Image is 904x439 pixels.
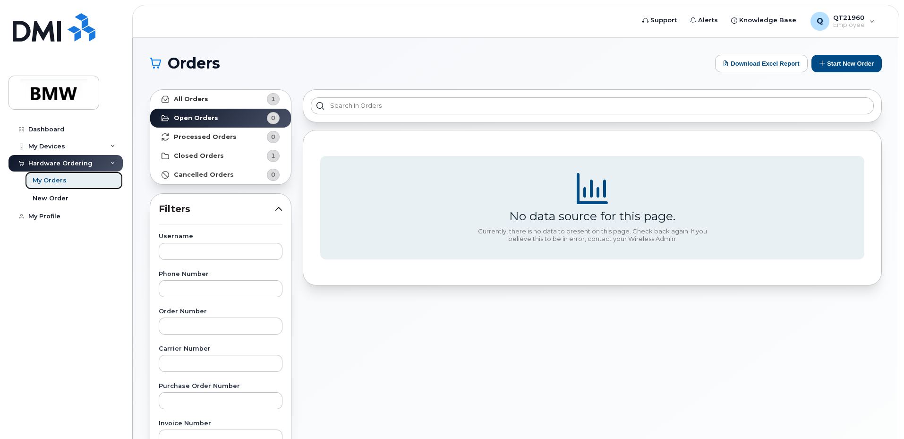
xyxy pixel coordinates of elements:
[863,398,897,432] iframe: Messenger Launcher
[311,97,874,114] input: Search in orders
[159,346,282,352] label: Carrier Number
[174,133,237,141] strong: Processed Orders
[715,55,808,72] button: Download Excel Report
[168,56,220,70] span: Orders
[174,171,234,179] strong: Cancelled Orders
[159,233,282,240] label: Username
[150,165,291,184] a: Cancelled Orders0
[150,146,291,165] a: Closed Orders1
[159,202,275,216] span: Filters
[174,114,218,122] strong: Open Orders
[271,113,275,122] span: 0
[150,109,291,128] a: Open Orders0
[174,152,224,160] strong: Closed Orders
[150,90,291,109] a: All Orders1
[159,309,282,315] label: Order Number
[150,128,291,146] a: Processed Orders0
[174,95,208,103] strong: All Orders
[271,132,275,141] span: 0
[159,421,282,427] label: Invoice Number
[271,95,275,103] span: 1
[271,170,275,179] span: 0
[509,209,675,223] div: No data source for this page.
[271,151,275,160] span: 1
[159,383,282,389] label: Purchase Order Number
[159,271,282,277] label: Phone Number
[474,228,710,242] div: Currently, there is no data to present on this page. Check back again. If you believe this to be ...
[811,55,882,72] button: Start New Order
